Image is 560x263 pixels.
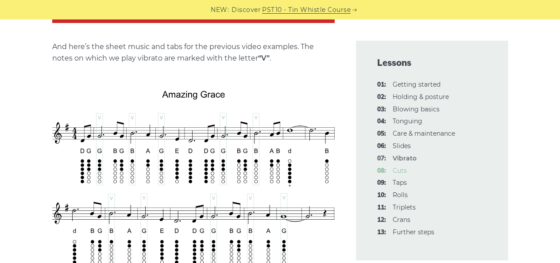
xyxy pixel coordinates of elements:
[377,80,386,90] span: 01:
[232,5,261,15] span: Discover
[377,166,386,176] span: 08:
[393,228,434,236] a: 13:Further steps
[393,203,416,211] a: 11:Triplets
[393,154,417,162] strong: Vibrato
[377,92,386,103] span: 02:
[377,129,386,139] span: 05:
[377,104,386,115] span: 03:
[377,227,386,238] span: 13:
[393,179,407,187] a: 09:Taps
[377,190,386,201] span: 10:
[393,105,440,113] a: 03:Blowing basics
[377,153,386,164] span: 07:
[393,93,449,101] a: 02:Holding & posture
[377,215,386,225] span: 12:
[377,116,386,127] span: 04:
[393,216,410,224] a: 12:Crans
[377,202,386,213] span: 11:
[377,178,386,188] span: 09:
[377,57,487,69] span: Lessons
[258,54,270,62] strong: “V”
[393,167,407,175] a: 08:Cuts
[262,5,351,15] a: PST10 - Tin Whistle Course
[393,130,455,137] a: 05:Care & maintenance
[393,142,411,150] a: 06:Slides
[393,80,440,88] a: 01:Getting started
[52,41,335,64] p: And here’s the sheet music and tabs for the previous video examples. The notes on which we play v...
[393,117,422,125] a: 04:Tonguing
[377,141,386,152] span: 06:
[211,5,229,15] span: NEW:
[393,191,408,199] a: 10:Rolls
